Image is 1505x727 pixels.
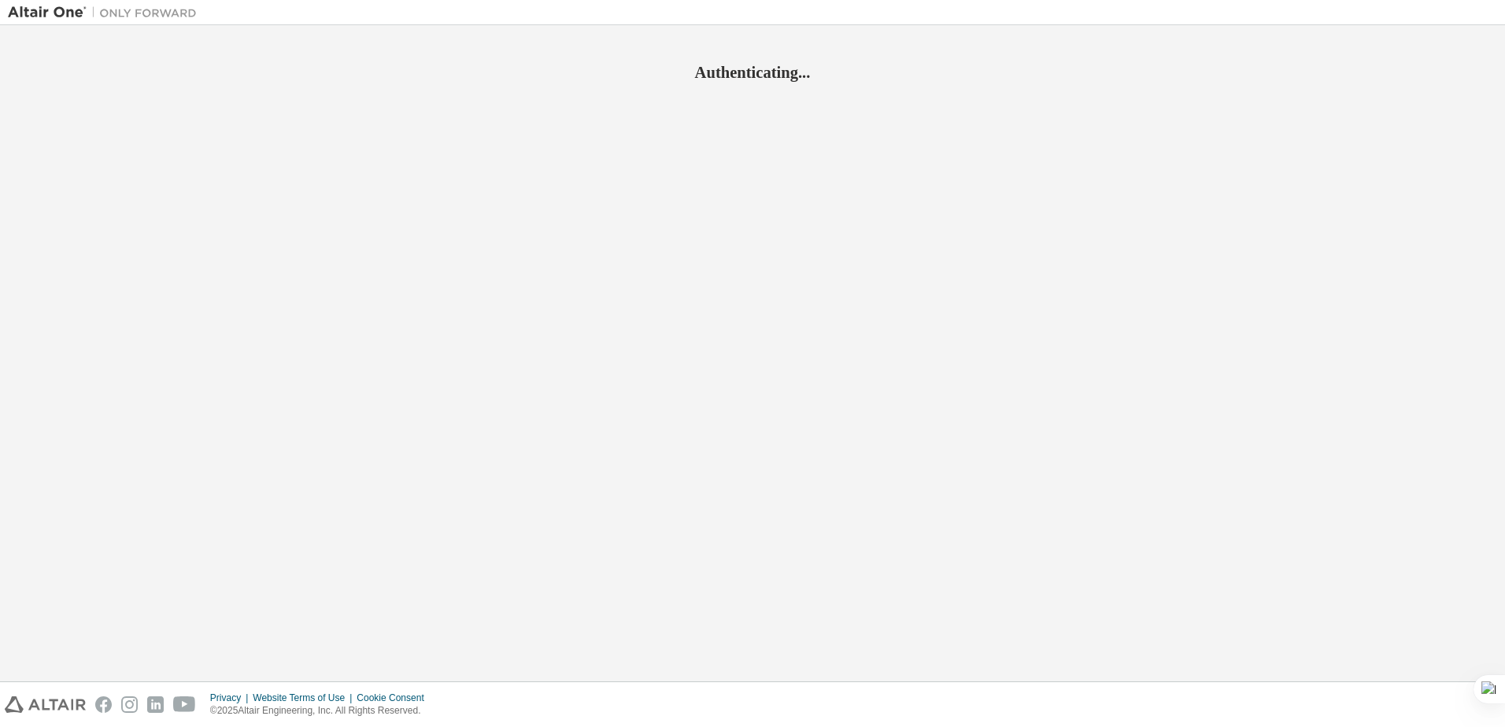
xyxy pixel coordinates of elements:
p: © 2025 Altair Engineering, Inc. All Rights Reserved. [210,704,434,718]
img: facebook.svg [95,696,112,713]
img: linkedin.svg [147,696,164,713]
h2: Authenticating... [8,62,1497,83]
img: instagram.svg [121,696,138,713]
img: Altair One [8,5,205,20]
img: youtube.svg [173,696,196,713]
div: Privacy [210,692,253,704]
img: altair_logo.svg [5,696,86,713]
div: Website Terms of Use [253,692,357,704]
div: Cookie Consent [357,692,433,704]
